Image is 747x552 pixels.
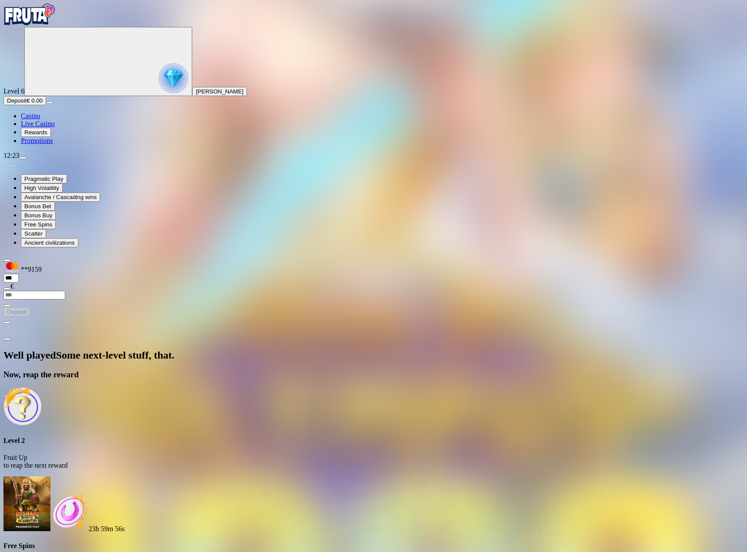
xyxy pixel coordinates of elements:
[24,129,47,136] span: Rewards
[10,283,14,290] span: €
[3,437,744,445] h4: Level 2
[7,97,27,104] span: Deposit
[3,152,19,159] span: 12:23
[21,220,56,229] button: Free Spins
[19,156,26,159] button: menu
[158,63,189,93] img: reward progress
[50,493,89,531] img: Freespins bonus icon
[89,525,125,532] span: countdown
[21,202,55,211] button: Bonus Bet
[7,309,27,315] span: Deposit
[21,183,63,193] button: High Volatility
[3,370,744,379] h3: Now, reap the reward
[24,185,59,191] span: High Volatility
[3,349,56,361] span: Well played
[192,87,247,96] button: [PERSON_NAME]
[3,19,56,27] a: Fruta
[24,176,63,182] span: Pragmatic Play
[21,128,51,137] button: Rewards
[56,349,175,361] span: Some next-level stuff, that.
[10,164,17,167] button: next slide
[3,3,56,25] img: Fruta
[21,193,100,202] button: Avalanche / Cascading wins
[3,164,10,167] button: prev slide
[24,221,52,228] span: Free Spins
[21,229,46,238] button: Scatter
[3,338,10,340] button: close
[3,542,744,550] h4: Free Spins
[3,476,50,531] img: Big Bass Secrets of the Golden Lake
[3,259,10,262] button: Hide quick deposit form
[3,304,10,307] button: eye icon
[24,194,97,200] span: Avalanche / Cascading wins
[3,387,42,426] img: Unlock reward icon
[3,287,10,290] button: eye icon
[24,27,192,96] button: reward progress
[24,230,43,237] span: Scatter
[24,212,52,219] span: Bonus Buy
[3,454,744,469] p: Fruit Up to reap the next reward
[196,88,243,95] span: [PERSON_NAME]
[3,112,744,145] nav: Main menu
[21,137,53,144] a: Promotions
[21,211,56,220] button: Bonus Buy
[21,112,40,120] a: Casino
[3,262,21,272] img: MasterCard
[24,239,75,246] span: Ancient civilizations
[21,238,78,247] button: Ancient civilizations
[3,307,30,316] button: Deposit
[46,101,53,104] button: menu
[3,87,24,95] span: Level 6
[27,97,43,104] span: € 0.00
[3,96,46,105] button: Depositplus icon€ 0.00
[24,203,51,209] span: Bonus Bet
[21,174,67,183] button: Pragmatic Play
[3,3,744,145] nav: Primary
[3,321,10,324] button: chevron-left icon
[21,120,55,127] a: Live Casino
